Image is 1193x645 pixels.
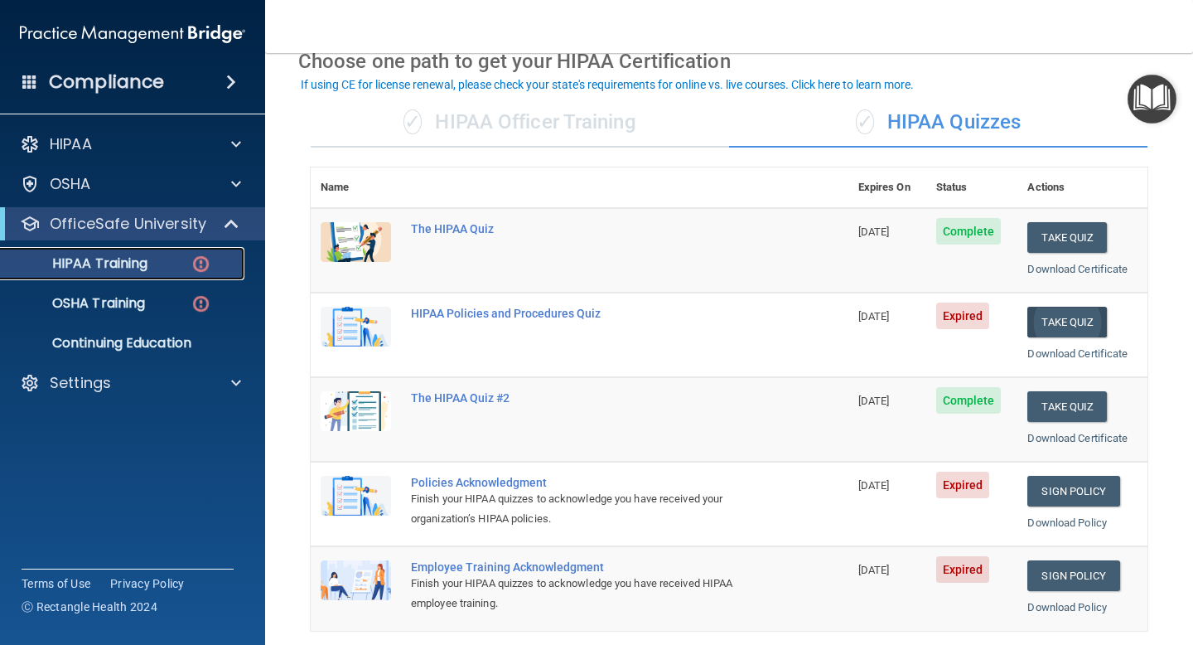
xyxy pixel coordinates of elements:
p: HIPAA [50,134,92,154]
h4: Compliance [49,70,164,94]
span: Complete [936,218,1002,245]
span: [DATE] [858,310,890,322]
img: danger-circle.6113f641.png [191,293,211,314]
button: Take Quiz [1027,391,1107,422]
span: [DATE] [858,226,890,238]
th: Status [926,167,1018,208]
button: Take Quiz [1027,307,1107,337]
a: Download Certificate [1027,347,1128,360]
button: If using CE for license renewal, please check your state's requirements for online vs. live cours... [298,76,916,93]
a: OSHA [20,174,241,194]
div: If using CE for license renewal, please check your state's requirements for online vs. live cours... [301,79,914,90]
a: OfficeSafe University [20,214,240,234]
p: OfficeSafe University [50,214,206,234]
div: Employee Training Acknowledgment [411,560,766,574]
div: HIPAA Policies and Procedures Quiz [411,307,766,320]
p: OSHA [50,174,91,194]
th: Actions [1017,167,1147,208]
div: Finish your HIPAA quizzes to acknowledge you have received HIPAA employee training. [411,574,766,613]
span: Expired [936,556,990,583]
a: Privacy Policy [110,575,185,592]
a: Settings [20,373,241,393]
a: Download Policy [1027,601,1107,613]
button: Take Quiz [1027,222,1107,253]
a: Download Policy [1027,516,1107,529]
span: [DATE] [858,395,890,407]
div: The HIPAA Quiz #2 [411,391,766,405]
a: Terms of Use [22,575,90,592]
span: Ⓒ Rectangle Health 2024 [22,599,157,615]
span: Complete [936,387,1002,414]
a: HIPAA [20,134,241,154]
img: PMB logo [20,17,245,51]
button: Open Resource Center [1128,75,1176,124]
span: Expired [936,303,990,329]
a: Download Certificate [1027,432,1128,444]
th: Name [311,167,401,208]
iframe: Drift Widget Chat Controller [1110,531,1173,594]
span: [DATE] [858,564,890,576]
span: [DATE] [858,479,890,492]
div: Choose one path to get your HIPAA Certification [298,37,1160,85]
div: HIPAA Quizzes [729,98,1147,148]
div: The HIPAA Quiz [411,222,766,235]
div: Policies Acknowledgment [411,476,766,489]
span: ✓ [856,109,874,134]
img: danger-circle.6113f641.png [191,254,211,274]
a: Sign Policy [1027,476,1119,507]
p: Settings [50,373,111,393]
p: OSHA Training [11,295,145,312]
span: Expired [936,472,990,498]
div: HIPAA Officer Training [311,98,729,148]
span: ✓ [403,109,422,134]
p: HIPAA Training [11,255,147,272]
p: Continuing Education [11,335,237,352]
a: Sign Policy [1027,560,1119,591]
th: Expires On [848,167,926,208]
div: Finish your HIPAA quizzes to acknowledge you have received your organization’s HIPAA policies. [411,489,766,529]
a: Download Certificate [1027,263,1128,275]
